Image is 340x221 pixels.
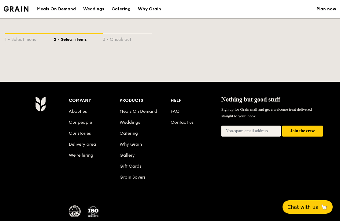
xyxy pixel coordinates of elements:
[221,96,280,103] span: Nothing but good stuff
[282,126,323,137] button: Join the crew
[69,142,96,147] a: Delivery area
[5,34,54,43] div: 1 - Select menu
[103,34,152,43] div: 3 - Check out
[120,175,146,180] a: Grain Savers
[69,109,87,114] a: About us
[120,131,138,136] a: Catering
[69,153,93,158] a: We’re hiring
[4,6,28,12] img: Grain
[120,164,141,169] a: Gift Cards
[120,96,170,105] div: Products
[287,204,318,210] span: Chat with us
[120,142,142,147] a: Why Grain
[69,205,81,218] img: MUIS Halal Certified
[171,109,179,114] a: FAQ
[69,131,91,136] a: Our stories
[171,120,194,125] a: Contact us
[320,204,328,211] span: 🦙
[4,6,28,12] a: Logotype
[120,153,135,158] a: Gallery
[221,126,281,137] input: Non-spam email address
[120,109,157,114] a: Meals On Demand
[69,96,120,105] div: Company
[120,120,140,125] a: Weddings
[171,96,221,105] div: Help
[221,107,312,118] span: Sign up for Grain mail and get a welcome treat delivered straight to your inbox.
[54,34,103,43] div: 2 - Select items
[283,200,333,214] button: Chat with us🦙
[35,96,46,112] img: AYc88T3wAAAABJRU5ErkJggg==
[69,120,92,125] a: Our people
[87,205,99,218] img: ISO Certified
